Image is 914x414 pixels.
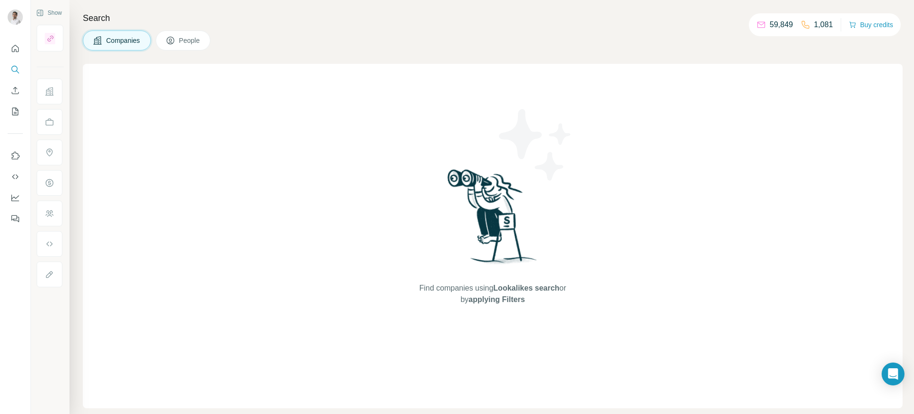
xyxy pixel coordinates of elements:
[106,36,141,45] span: Companies
[882,363,904,385] div: Open Intercom Messenger
[8,168,23,185] button: Use Surfe API
[8,10,23,25] img: Avatar
[83,11,903,25] h4: Search
[8,61,23,78] button: Search
[493,102,578,188] img: Surfe Illustration - Stars
[8,40,23,57] button: Quick start
[814,19,833,30] p: 1,081
[8,210,23,227] button: Feedback
[849,18,893,31] button: Buy credits
[179,36,201,45] span: People
[770,19,793,30] p: 59,849
[8,103,23,120] button: My lists
[417,283,569,305] span: Find companies using or by
[8,189,23,206] button: Dashboard
[8,147,23,164] button: Use Surfe on LinkedIn
[8,82,23,99] button: Enrich CSV
[30,6,69,20] button: Show
[443,167,542,273] img: Surfe Illustration - Woman searching with binoculars
[493,284,559,292] span: Lookalikes search
[468,295,525,303] span: applying Filters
